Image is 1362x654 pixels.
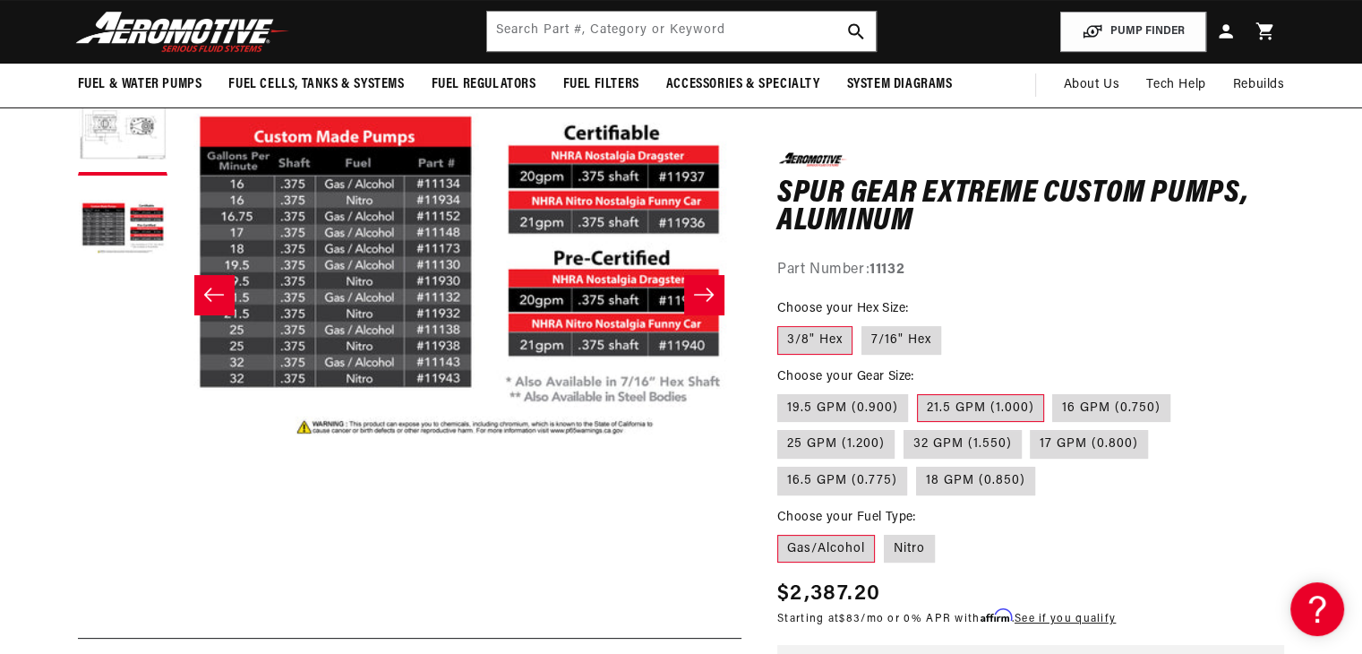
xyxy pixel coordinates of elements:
[1063,78,1119,91] span: About Us
[78,75,202,94] span: Fuel & Water Pumps
[1233,75,1285,95] span: Rebuilds
[777,578,881,610] span: $2,387.20
[684,275,724,314] button: Slide right
[71,11,295,53] img: Aeromotive
[777,179,1285,236] h1: Spur Gear Extreme Custom Pumps, Aluminum
[78,86,167,176] button: Load image 2 in gallery view
[550,64,653,106] summary: Fuel Filters
[861,326,941,355] label: 7/16" Hex
[777,258,1285,281] div: Part Number:
[666,75,820,94] span: Accessories & Specialty
[777,610,1116,627] p: Starting at /mo or 0% APR with .
[1049,64,1133,107] a: About Us
[836,12,876,51] button: search button
[777,534,875,563] label: Gas/Alcohol
[777,326,852,355] label: 3/8" Hex
[981,609,1012,623] span: Affirm
[777,430,895,459] label: 25 GPM (1.200)
[916,467,1035,495] label: 18 GPM (0.850)
[1060,12,1206,52] button: PUMP FINDER
[563,75,639,94] span: Fuel Filters
[1052,393,1170,422] label: 16 GPM (0.750)
[215,64,417,106] summary: Fuel Cells, Tanks & Systems
[64,64,216,106] summary: Fuel & Water Pumps
[78,185,167,274] button: Load image 3 in gallery view
[653,64,834,106] summary: Accessories & Specialty
[194,275,234,314] button: Slide left
[228,75,404,94] span: Fuel Cells, Tanks & Systems
[432,75,536,94] span: Fuel Regulators
[777,299,910,318] legend: Choose your Hex Size:
[777,366,916,385] legend: Choose your Gear Size:
[834,64,966,106] summary: System Diagrams
[847,75,953,94] span: System Diagrams
[884,534,935,563] label: Nitro
[777,393,908,422] label: 19.5 GPM (0.900)
[839,614,861,624] span: $83
[1133,64,1219,107] summary: Tech Help
[777,507,918,526] legend: Choose your Fuel Type:
[487,12,876,51] input: Search by Part Number, Category or Keyword
[904,430,1022,459] label: 32 GPM (1.550)
[869,262,904,276] strong: 11132
[1146,75,1205,95] span: Tech Help
[1015,614,1116,624] a: See if you qualify - Learn more about Affirm Financing (opens in modal)
[917,393,1044,422] label: 21.5 GPM (1.000)
[1030,430,1148,459] label: 17 GPM (0.800)
[418,64,550,106] summary: Fuel Regulators
[1220,64,1298,107] summary: Rebuilds
[777,467,907,495] label: 16.5 GPM (0.775)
